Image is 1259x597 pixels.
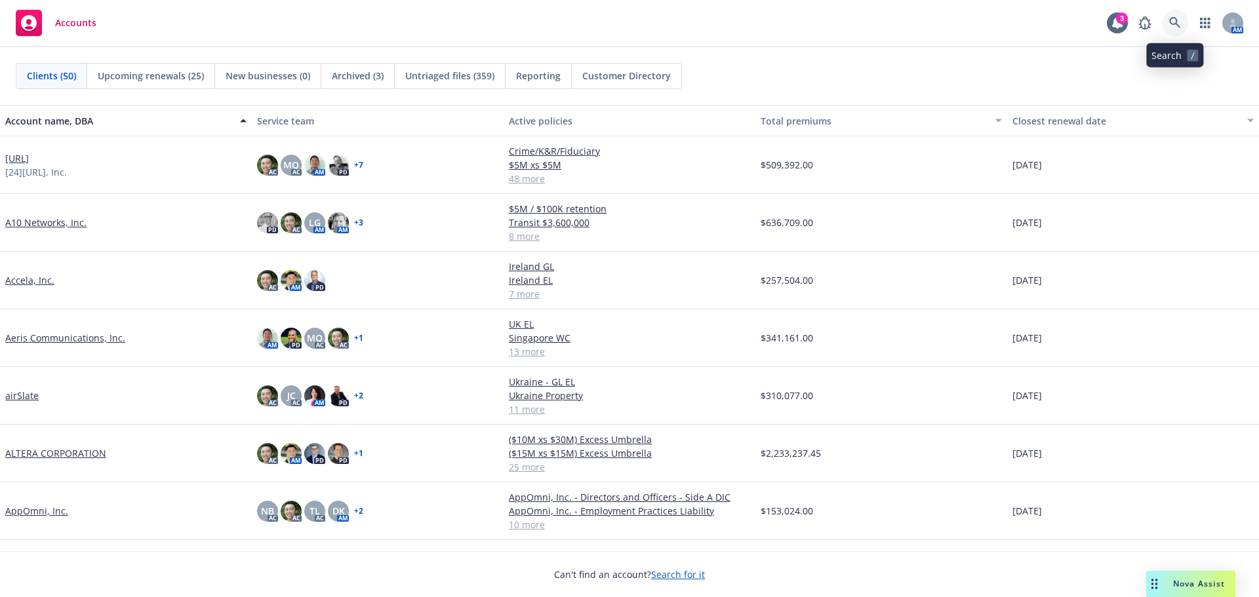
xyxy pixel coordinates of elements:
span: Untriaged files (359) [405,69,494,83]
a: Ukraine Property [509,389,750,402]
a: + 2 [354,392,363,400]
a: + 1 [354,450,363,457]
img: photo [257,328,278,349]
a: ($10M xs $30M) Excess Umbrella [509,433,750,446]
a: [URL] [5,151,29,165]
span: $153,024.00 [761,504,813,518]
a: $3M D&O/$2M EPL/$3M Fiduciary [509,548,750,562]
img: photo [328,212,349,233]
span: [DATE] [1012,331,1042,345]
a: ($15M xs $15M) Excess Umbrella [509,446,750,460]
a: Switch app [1192,10,1218,36]
img: photo [281,501,302,522]
span: [DATE] [1012,158,1042,172]
a: Crime/K&R/Fiduciary [509,144,750,158]
img: photo [281,443,302,464]
a: airSlate [5,389,39,402]
a: $5M xs $5M [509,158,750,172]
a: 13 more [509,345,750,358]
span: [DATE] [1012,446,1042,460]
span: Archived (3) [332,69,384,83]
span: $341,161.00 [761,331,813,345]
a: Accela, Inc. [5,273,54,287]
img: photo [281,328,302,349]
a: AppOmni, Inc. [5,504,68,518]
a: UK EL [509,317,750,331]
div: Account name, DBA [5,114,232,128]
a: Ireland EL [509,273,750,287]
a: + 2 [354,507,363,515]
img: photo [281,212,302,233]
a: Accounts [10,5,102,41]
a: 48 more [509,172,750,185]
span: [24][URL], Inc. [5,165,67,179]
span: [DATE] [1012,389,1042,402]
button: Closest renewal date [1007,105,1259,136]
img: photo [328,443,349,464]
span: $509,392.00 [761,158,813,172]
a: Ireland GL [509,260,750,273]
span: Upcoming renewals (25) [98,69,204,83]
span: DK [332,504,345,518]
span: $257,504.00 [761,273,813,287]
span: [DATE] [1012,273,1042,287]
span: Reporting [516,69,561,83]
img: photo [281,270,302,291]
span: [DATE] [1012,504,1042,518]
img: photo [257,212,278,233]
a: AppOmni, Inc. - Directors and Officers - Side A DIC [509,490,750,504]
span: MQ [283,158,299,172]
img: photo [304,155,325,176]
img: photo [257,443,278,464]
a: Search [1162,10,1188,36]
a: AppOmni, Inc. - Employment Practices Liability [509,504,750,518]
span: TL [310,504,320,518]
a: 7 more [509,287,750,301]
span: JC [287,389,296,402]
div: 3 [1116,12,1128,24]
span: Customer Directory [582,69,671,83]
img: photo [328,155,349,176]
a: Transit $3,600,000 [509,216,750,229]
button: Active policies [504,105,755,136]
a: Singapore WC [509,331,750,345]
img: photo [304,443,325,464]
span: [DATE] [1012,216,1042,229]
a: Report a Bug [1132,10,1158,36]
a: 11 more [509,402,750,416]
img: photo [257,385,278,406]
div: Total premiums [761,114,988,128]
span: Can't find an account? [554,568,705,581]
span: Clients (50) [27,69,76,83]
img: photo [328,385,349,406]
span: New businesses (0) [226,69,310,83]
button: Total premiums [755,105,1007,136]
div: Service team [257,114,498,128]
a: Aeris Communications, Inc. [5,331,125,345]
img: photo [304,385,325,406]
a: A10 Networks, Inc. [5,216,87,229]
span: $636,709.00 [761,216,813,229]
span: $310,077.00 [761,389,813,402]
a: 10 more [509,518,750,531]
span: LG [309,216,321,229]
a: ALTERA CORPORATION [5,446,106,460]
img: photo [257,270,278,291]
span: NB [261,504,274,518]
img: photo [304,270,325,291]
img: photo [257,155,278,176]
span: $2,233,237.45 [761,446,821,460]
a: $5M / $100K retention [509,202,750,216]
a: + 3 [354,219,363,227]
a: Search for it [651,568,705,581]
button: Service team [252,105,504,136]
span: Accounts [55,18,96,28]
a: + 1 [354,334,363,342]
span: Nova Assist [1173,578,1225,589]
